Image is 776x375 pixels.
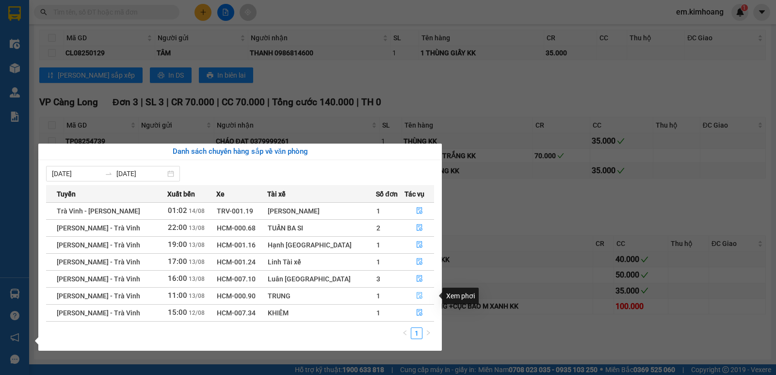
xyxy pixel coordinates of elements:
li: Next Page [422,327,434,339]
div: Luân [GEOGRAPHIC_DATA] [268,274,376,284]
div: Linh Tài xế [268,257,376,267]
button: file-done [405,220,434,236]
span: right [425,330,431,336]
div: Xem phơi [442,288,479,304]
button: file-done [405,254,434,270]
button: file-done [405,237,434,253]
span: file-done [416,275,423,283]
span: Số đơn [376,189,398,199]
button: left [399,327,411,339]
input: Đến ngày [116,168,165,179]
div: TRUNG [268,291,376,301]
span: 16:00 [168,274,187,283]
span: 13/08 [189,293,205,299]
span: file-done [416,224,423,232]
span: 14/08 [189,208,205,214]
span: swap-right [105,170,113,178]
span: TRV-001.19 [217,207,253,215]
span: 13/08 [189,242,205,248]
span: HCM-001.16 [217,241,256,249]
span: Xuất bến [167,189,195,199]
span: Tác vụ [404,189,424,199]
input: Từ ngày [52,168,101,179]
button: file-done [405,271,434,287]
div: Hạnh [GEOGRAPHIC_DATA] [268,240,376,250]
span: [PERSON_NAME] - Trà Vinh [57,241,140,249]
button: right [422,327,434,339]
span: Trà Vinh - [PERSON_NAME] [57,207,140,215]
span: [PERSON_NAME] - Trà Vinh [57,224,140,232]
span: HCM-000.90 [217,292,256,300]
span: 15:00 [168,308,187,317]
div: TUẤN BA SI [268,223,376,233]
span: 1 [376,207,380,215]
a: 1 [411,328,422,339]
span: 1 [376,292,380,300]
span: file-done [416,309,423,317]
span: [PERSON_NAME] - Trà Vinh [57,275,140,283]
span: HCM-000.68 [217,224,256,232]
span: to [105,170,113,178]
span: 12/08 [189,310,205,316]
div: [PERSON_NAME] [268,206,376,216]
span: 13/08 [189,225,205,231]
span: file-done [416,292,423,300]
span: 01:02 [168,206,187,215]
span: HCM-007.34 [217,309,256,317]
span: [PERSON_NAME] - Trà Vinh [57,292,140,300]
button: file-done [405,203,434,219]
span: 3 [376,275,380,283]
span: left [402,330,408,336]
li: Previous Page [399,327,411,339]
span: 13/08 [189,259,205,265]
li: 1 [411,327,422,339]
span: file-done [416,258,423,266]
div: KHIÊM [268,308,376,318]
span: 19:00 [168,240,187,249]
span: HCM-007.10 [217,275,256,283]
span: Tài xế [267,189,286,199]
span: Tuyến [57,189,76,199]
span: [PERSON_NAME] - Trà Vinh [57,258,140,266]
span: 17:00 [168,257,187,266]
span: 1 [376,309,380,317]
span: 1 [376,241,380,249]
span: 1 [376,258,380,266]
span: file-done [416,207,423,215]
button: file-done [405,305,434,321]
span: 11:00 [168,291,187,300]
span: file-done [416,241,423,249]
span: [PERSON_NAME] - Trà Vinh [57,309,140,317]
span: 13/08 [189,276,205,282]
span: 22:00 [168,223,187,232]
span: Xe [216,189,225,199]
span: 2 [376,224,380,232]
span: HCM-001.24 [217,258,256,266]
div: Danh sách chuyến hàng sắp về văn phòng [46,146,434,158]
button: file-done [405,288,434,304]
